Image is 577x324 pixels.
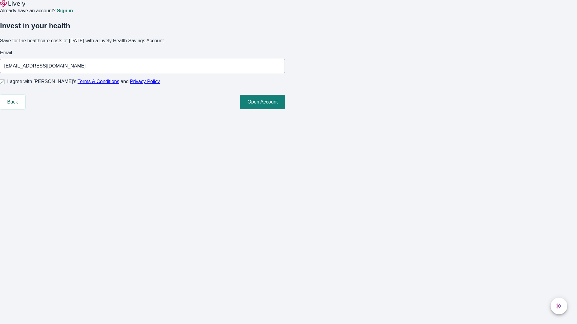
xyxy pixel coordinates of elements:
a: Privacy Policy [130,79,160,84]
button: chat [551,298,567,314]
span: I agree with [PERSON_NAME]’s and [7,78,160,85]
button: Open Account [240,95,285,109]
a: Terms & Conditions [78,79,119,84]
svg: Lively AI Assistant [556,303,562,309]
a: Sign in [57,8,73,13]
